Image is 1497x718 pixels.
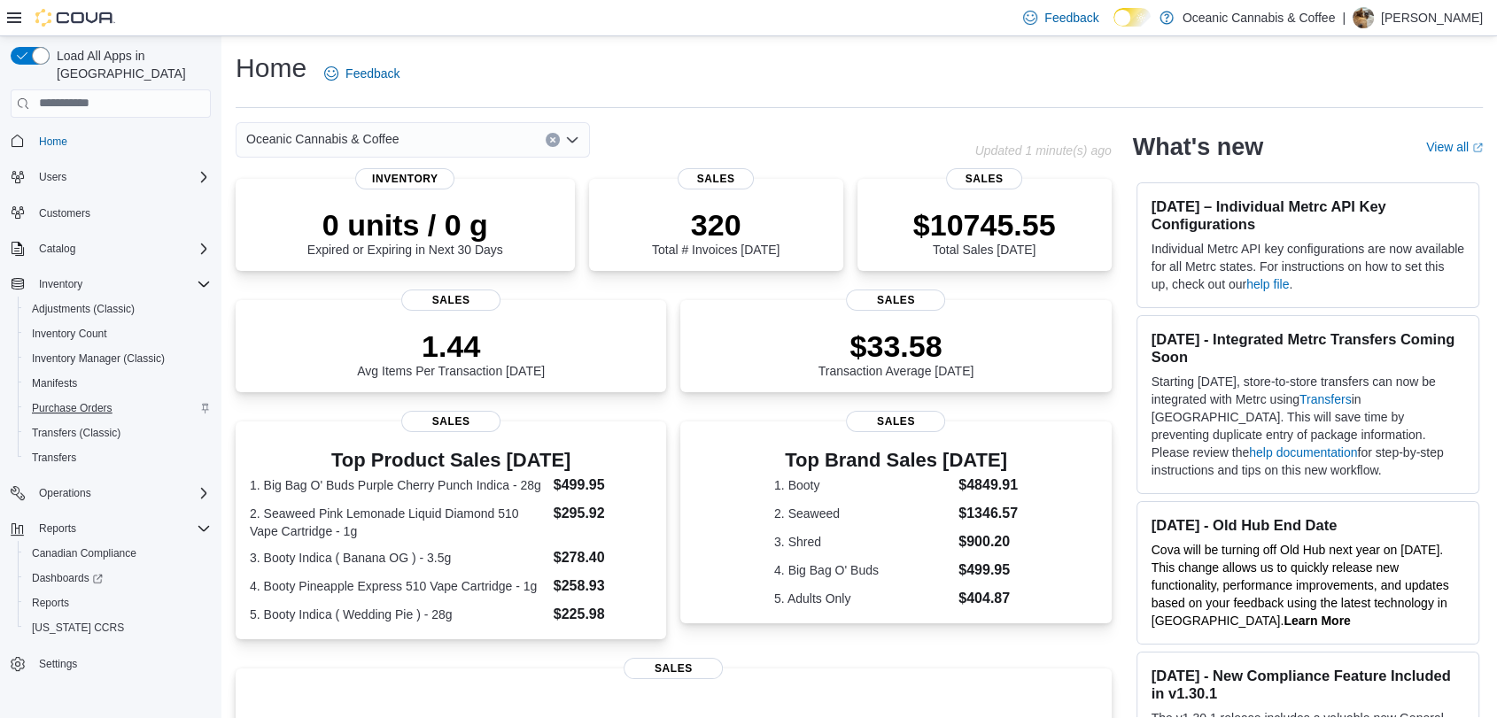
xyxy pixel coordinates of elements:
a: Dashboards [25,567,110,589]
button: Reports [4,516,218,541]
button: Reports [32,518,83,539]
a: Transfers [1299,392,1352,406]
button: Purchase Orders [18,396,218,421]
span: Sales [401,411,500,432]
p: | [1342,7,1346,28]
dd: $258.93 [554,575,653,597]
span: Reports [32,596,69,610]
h3: Top Brand Sales [DATE] [774,450,1018,471]
h3: [DATE] - Integrated Metrc Transfers Coming Soon [1152,330,1464,366]
span: Inventory Count [32,327,107,341]
a: Transfers (Classic) [25,422,128,444]
span: Feedback [1044,9,1098,27]
p: 0 units / 0 g [307,207,503,243]
img: Cova [35,9,115,27]
a: Dashboards [18,566,218,591]
a: [US_STATE] CCRS [25,617,131,638]
p: $10745.55 [913,207,1056,243]
span: Oceanic Cannabis & Coffee [246,128,399,150]
span: Canadian Compliance [25,543,211,564]
button: Catalog [32,238,82,259]
div: Transaction Average [DATE] [818,328,974,378]
a: Settings [32,653,84,675]
input: Dark Mode [1113,8,1151,27]
button: Customers [4,200,218,226]
dt: 1. Big Bag O' Buds Purple Cherry Punch Indica - 28g [250,476,547,494]
h1: Home [236,50,306,86]
button: Operations [32,483,98,504]
button: Clear input [546,133,560,147]
span: Customers [39,206,90,220]
a: help file [1246,277,1289,291]
dt: 5. Booty Indica ( Wedding Pie ) - 28g [250,606,547,623]
span: Inventory [39,277,82,291]
a: Adjustments (Classic) [25,298,142,320]
dd: $900.20 [958,531,1018,552]
p: Oceanic Cannabis & Coffee [1183,7,1336,28]
span: Home [32,130,211,152]
button: Inventory [32,274,89,295]
span: Transfers (Classic) [32,426,120,440]
button: Home [4,128,218,154]
div: Amber Marsh [1353,7,1374,28]
a: Reports [25,592,76,614]
p: $33.58 [818,328,974,364]
span: Sales [678,168,754,189]
dd: $4849.91 [958,475,1018,496]
a: Transfers [25,447,83,468]
p: Individual Metrc API key configurations are now available for all Metrc states. For instructions ... [1152,240,1464,293]
a: Manifests [25,373,84,394]
span: Reports [39,521,76,536]
span: Dashboards [25,567,211,589]
dt: 5. Adults Only [774,590,951,607]
span: Catalog [32,238,211,259]
span: Inventory Count [25,323,211,344]
dd: $1346.57 [958,503,1018,524]
button: Manifests [18,371,218,396]
span: Home [39,135,67,149]
a: Home [32,131,74,152]
span: Inventory Manager (Classic) [32,351,165,366]
span: Washington CCRS [25,617,211,638]
span: Purchase Orders [32,401,112,415]
dt: 2. Seaweed Pink Lemonade Liquid Diamond 510 Vape Cartridge - 1g [250,505,547,540]
button: Reports [18,591,218,615]
div: Expired or Expiring in Next 30 Days [307,207,503,257]
button: Operations [4,481,218,506]
dd: $404.87 [958,588,1018,609]
dt: 3. Booty Indica ( Banana OG ) - 3.5g [250,549,547,567]
a: Inventory Manager (Classic) [25,348,172,369]
button: Open list of options [565,133,579,147]
span: Operations [32,483,211,504]
dd: $499.95 [554,475,653,496]
span: Sales [846,290,945,311]
span: Purchase Orders [25,398,211,419]
span: Manifests [32,376,77,390]
span: Inventory [355,168,454,189]
span: Sales [946,168,1022,189]
button: Transfers (Classic) [18,421,218,445]
span: Users [39,170,66,184]
dd: $278.40 [554,547,653,568]
p: Updated 1 minute(s) ago [974,143,1111,158]
button: Inventory [4,272,218,297]
span: Transfers [32,451,76,465]
a: Learn More [1284,614,1350,628]
span: Users [32,166,211,188]
svg: External link [1472,143,1483,153]
span: Load All Apps in [GEOGRAPHIC_DATA] [50,47,211,82]
dt: 1. Booty [774,476,951,494]
a: Canadian Compliance [25,543,143,564]
dt: 2. Seaweed [774,505,951,522]
span: Adjustments (Classic) [25,298,211,320]
span: Manifests [25,373,211,394]
a: View allExternal link [1426,140,1483,154]
a: help documentation [1249,445,1357,459]
span: Inventory Manager (Classic) [25,348,211,369]
span: Adjustments (Classic) [32,302,135,316]
div: Avg Items Per Transaction [DATE] [357,328,545,378]
span: Cova will be turning off Old Hub next year on [DATE]. This change allows us to quickly release ne... [1152,543,1449,628]
button: Transfers [18,445,218,470]
div: Total Sales [DATE] [913,207,1056,257]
